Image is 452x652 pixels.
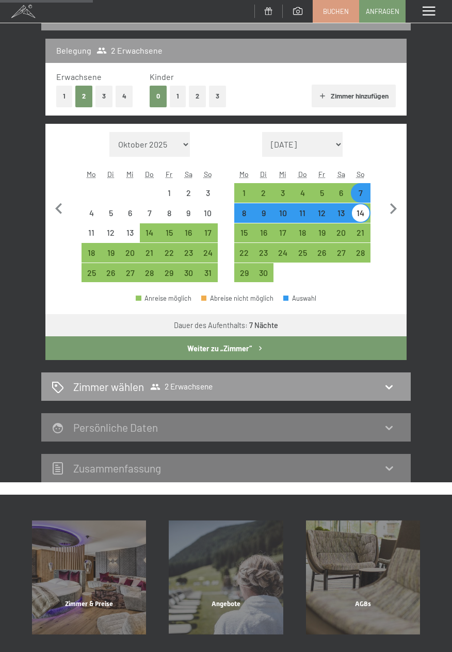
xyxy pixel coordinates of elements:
[102,269,120,286] div: 26
[332,209,350,226] div: 13
[234,223,254,243] div: Anreise möglich
[179,243,198,263] div: Anreise möglich
[239,170,249,178] abbr: Montag
[293,223,312,243] div: Anreise möglich
[312,243,332,263] div: Anreise möglich
[159,223,179,243] div: Anreise möglich
[82,263,101,283] div: Mon May 25 2026
[313,209,331,226] div: 12
[357,170,365,178] abbr: Sonntag
[234,203,254,223] div: Mon Jun 08 2026
[293,223,312,243] div: Thu Jun 18 2026
[352,249,369,266] div: 28
[179,223,198,243] div: Sat May 16 2026
[209,86,226,107] button: 3
[351,243,370,263] div: Sun Jun 28 2026
[159,243,179,263] div: Fri May 22 2026
[159,203,179,223] div: Anreise nicht möglich
[351,243,370,263] div: Anreise möglich
[255,209,272,226] div: 9
[351,183,370,203] div: Sun Jun 07 2026
[121,203,140,223] div: Anreise nicht möglich
[273,243,293,263] div: Anreise möglich
[101,203,121,223] div: Anreise nicht möglich
[140,243,159,263] div: Anreise möglich
[198,243,218,263] div: Sun May 24 2026
[180,209,197,226] div: 9
[102,209,120,226] div: 5
[140,203,159,223] div: Thu May 07 2026
[140,203,159,223] div: Anreise nicht möglich
[73,462,161,475] h2: Zusammen­fassung
[295,520,431,634] a: Buchung AGBs
[170,86,186,107] button: 1
[157,520,294,634] a: Buchung Angebote
[179,263,198,283] div: Sat May 30 2026
[212,600,240,608] span: Angebote
[294,229,311,246] div: 18
[254,243,273,263] div: Anreise möglich
[199,189,217,206] div: 3
[101,223,121,243] div: Anreise nicht möglich
[141,229,158,246] div: 14
[332,229,350,246] div: 20
[355,600,371,608] span: AGBs
[234,263,254,283] div: Mon Jun 29 2026
[75,86,92,107] button: 2
[254,223,273,243] div: Tue Jun 16 2026
[331,203,351,223] div: Sat Jun 13 2026
[273,203,293,223] div: Wed Jun 10 2026
[313,249,331,266] div: 26
[312,223,332,243] div: Anreise möglich
[255,249,272,266] div: 23
[82,243,101,263] div: Mon May 18 2026
[180,249,197,266] div: 23
[273,183,293,203] div: Wed Jun 03 2026
[294,209,311,226] div: 11
[140,263,159,283] div: Thu May 28 2026
[254,183,273,203] div: Anreise möglich
[199,249,217,266] div: 24
[185,170,192,178] abbr: Samstag
[199,269,217,286] div: 31
[140,263,159,283] div: Anreise möglich
[313,1,359,22] a: Buchen
[293,183,312,203] div: Anreise möglich
[82,203,101,223] div: Anreise nicht möglich
[198,203,218,223] div: Anreise nicht möglich
[83,229,100,246] div: 11
[65,600,113,608] span: Zimmer & Preise
[141,209,158,226] div: 7
[101,203,121,223] div: Tue May 05 2026
[275,209,292,226] div: 10
[293,243,312,263] div: Thu Jun 25 2026
[254,263,273,283] div: Anreise möglich
[235,249,253,266] div: 22
[254,223,273,243] div: Anreise möglich
[275,189,292,206] div: 3
[331,183,351,203] div: Sat Jun 06 2026
[337,170,345,178] abbr: Samstag
[82,263,101,283] div: Anreise möglich
[159,223,179,243] div: Fri May 15 2026
[275,249,292,266] div: 24
[101,243,121,263] div: Anreise möglich
[254,263,273,283] div: Tue Jun 30 2026
[198,183,218,203] div: Sun May 03 2026
[294,189,311,206] div: 4
[260,170,267,178] abbr: Dienstag
[199,209,217,226] div: 10
[198,243,218,263] div: Anreise möglich
[83,209,100,226] div: 4
[198,183,218,203] div: Anreise nicht möglich
[101,223,121,243] div: Tue May 12 2026
[159,183,179,203] div: Fri May 01 2026
[332,249,350,266] div: 27
[116,86,133,107] button: 4
[159,203,179,223] div: Fri May 08 2026
[101,243,121,263] div: Tue May 19 2026
[273,183,293,203] div: Anreise möglich
[121,203,140,223] div: Wed May 06 2026
[351,223,370,243] div: Anreise möglich
[234,183,254,203] div: Anreise möglich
